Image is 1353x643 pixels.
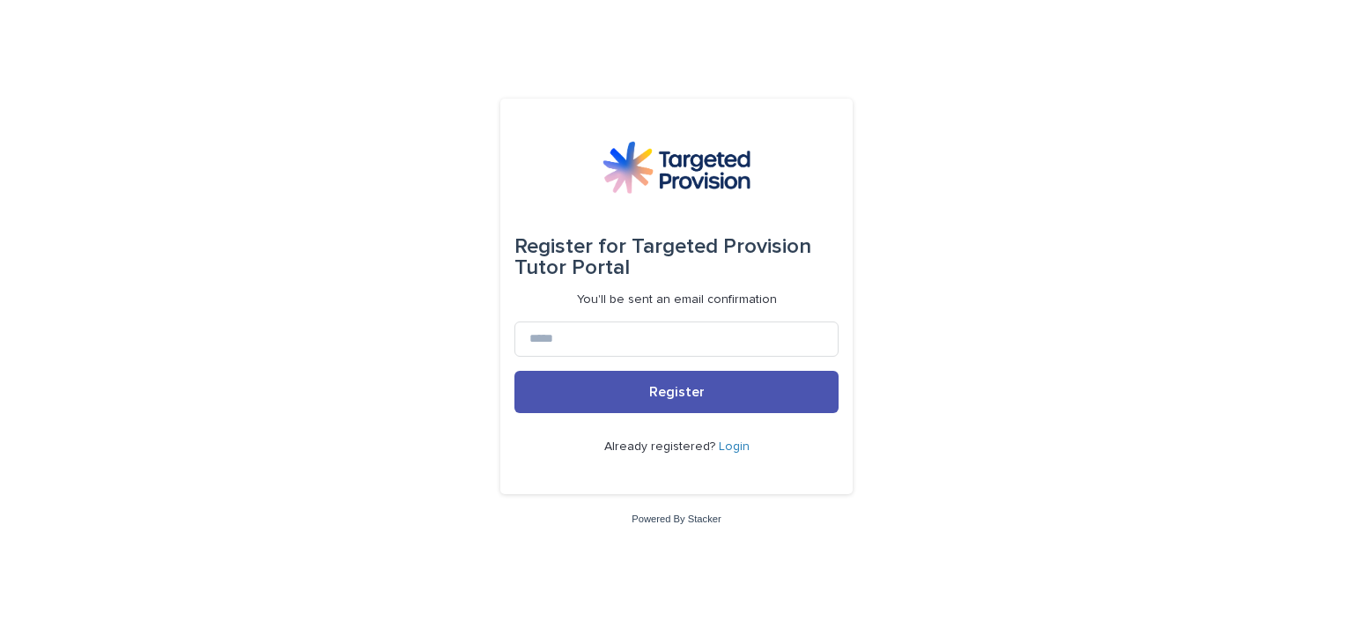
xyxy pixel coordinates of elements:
[514,222,839,292] div: Targeted Provision Tutor Portal
[603,141,750,194] img: M5nRWzHhSzIhMunXDL62
[514,371,839,413] button: Register
[514,236,626,257] span: Register for
[719,440,750,453] a: Login
[577,292,777,307] p: You'll be sent an email confirmation
[632,514,721,524] a: Powered By Stacker
[649,385,705,399] span: Register
[604,440,719,453] span: Already registered?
